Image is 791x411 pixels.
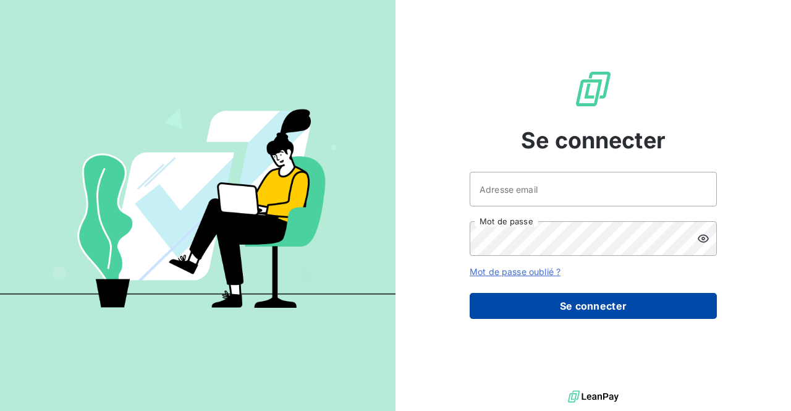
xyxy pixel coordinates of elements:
[573,69,613,109] img: Logo LeanPay
[470,172,717,206] input: placeholder
[470,266,560,277] a: Mot de passe oublié ?
[470,293,717,319] button: Se connecter
[568,388,619,406] img: logo
[521,124,666,157] span: Se connecter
